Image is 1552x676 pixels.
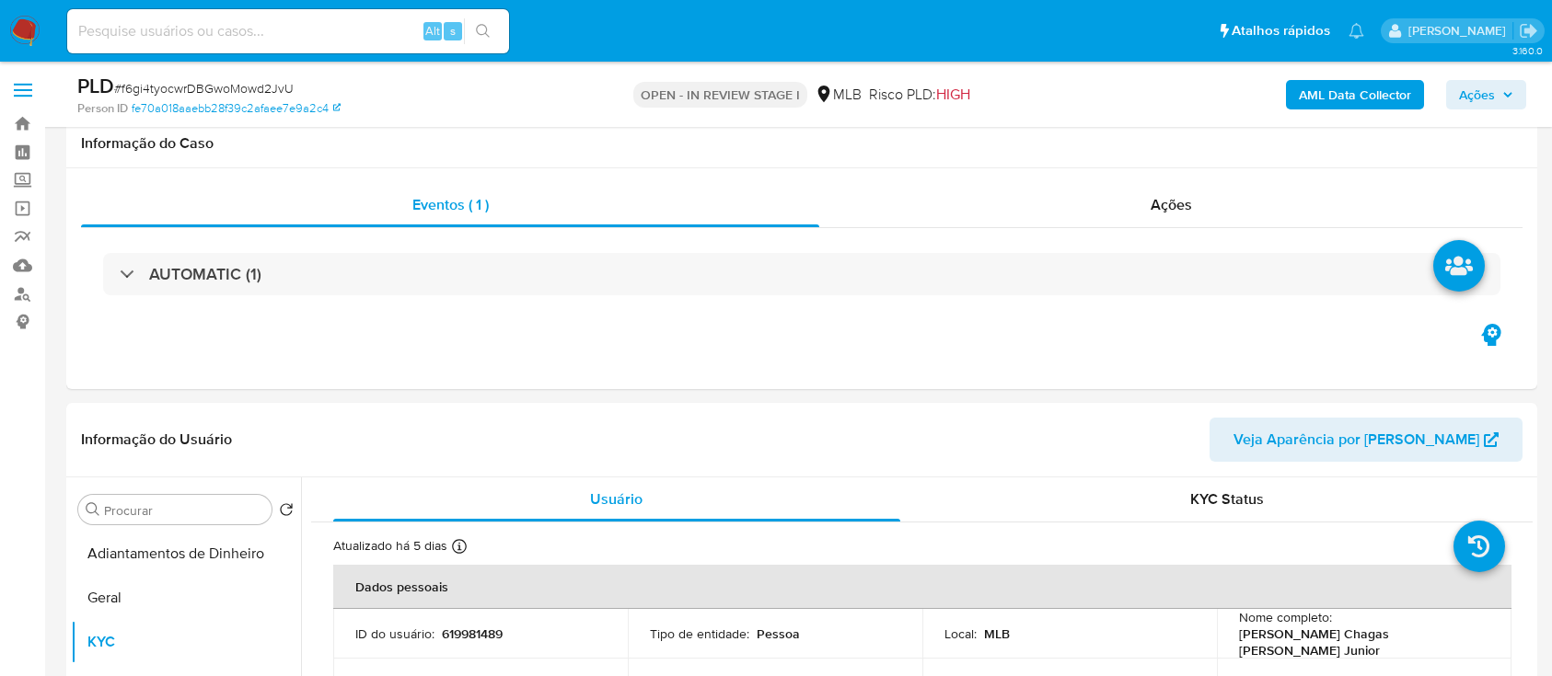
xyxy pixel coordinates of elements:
th: Dados pessoais [333,565,1511,609]
div: AUTOMATIC (1) [103,253,1500,295]
span: Ações [1151,194,1192,215]
span: Usuário [590,488,643,510]
p: Local : [944,625,977,642]
span: HIGH [936,84,970,105]
p: 619981489 [442,625,503,642]
span: # f6gi4tyocwrDBGwoMowd2JvU [114,79,294,97]
button: Veja Aparência por [PERSON_NAME] [1210,418,1523,462]
a: fe70a018aaebb28f39c2afaee7e9a2c4 [132,100,341,117]
span: Veja Aparência por [PERSON_NAME] [1233,418,1479,462]
button: Adiantamentos de Dinheiro [71,532,301,576]
button: Geral [71,576,301,620]
span: Risco PLD: [869,85,970,105]
h1: Informação do Caso [81,134,1523,153]
a: Sair [1519,21,1538,40]
button: AML Data Collector [1286,80,1424,109]
input: Procurar [104,502,264,519]
button: Ações [1446,80,1526,109]
p: ID do usuário : [355,625,434,642]
p: OPEN - IN REVIEW STAGE I [633,82,807,108]
b: PLD [77,71,114,100]
p: [PERSON_NAME] Chagas [PERSON_NAME] Junior [1239,625,1482,659]
a: Notificações [1349,23,1364,39]
h3: AUTOMATIC (1) [149,264,261,284]
span: Ações [1459,80,1495,109]
span: Atalhos rápidos [1232,21,1330,40]
button: Procurar [86,502,100,517]
p: MLB [984,625,1010,642]
button: Retornar ao pedido padrão [279,502,294,522]
b: Person ID [77,100,128,117]
span: s [450,22,456,40]
b: AML Data Collector [1299,80,1411,109]
button: search-icon [464,18,502,44]
h1: Informação do Usuário [81,430,232,449]
p: Pessoa [757,625,800,642]
span: KYC Status [1190,488,1264,510]
p: Tipo de entidade : [650,625,749,642]
p: Atualizado há 5 dias [333,537,447,555]
p: Nome completo : [1239,609,1332,625]
input: Pesquise usuários ou casos... [67,19,509,43]
p: carlos.guerra@mercadopago.com.br [1408,22,1512,40]
div: MLB [815,85,862,105]
span: Eventos ( 1 ) [412,194,489,215]
span: Alt [425,22,440,40]
button: KYC [71,620,301,664]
